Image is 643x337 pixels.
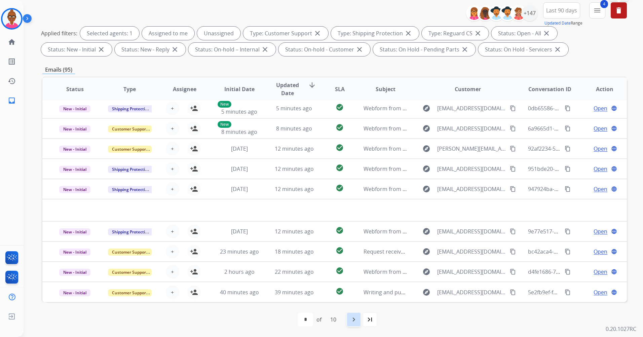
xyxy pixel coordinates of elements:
span: + [171,268,174,276]
span: [DATE] [231,228,248,235]
div: Type: Reguard CS [422,27,489,40]
span: + [171,165,174,173]
mat-icon: language [611,289,617,295]
span: Writing and publication on the [DOMAIN_NAME] portal was ordered [364,289,535,296]
span: 5e2fb9ef-fb4a-4398-9c76-dad640520bec [528,289,629,296]
button: + [166,245,179,258]
mat-icon: content_copy [565,186,571,192]
span: [EMAIL_ADDRESS][DOMAIN_NAME] [437,288,506,296]
button: Last 90 days [543,2,580,18]
span: Webform from [EMAIL_ADDRESS][DOMAIN_NAME] on [DATE] [364,105,516,112]
span: [EMAIL_ADDRESS][DOMAIN_NAME] [437,185,506,193]
span: New - Initial [59,228,90,235]
span: + [171,145,174,153]
span: [EMAIL_ADDRESS][DOMAIN_NAME] [437,104,506,112]
span: SLA [335,85,345,93]
mat-icon: content_copy [510,105,516,111]
span: Open [594,145,607,153]
mat-icon: person_add [190,248,198,256]
button: + [166,182,179,196]
span: New - Initial [59,249,90,256]
mat-icon: language [611,228,617,234]
button: + [166,162,179,176]
span: Webform from [EMAIL_ADDRESS][DOMAIN_NAME] on [DATE] [364,228,516,235]
span: Webform from [EMAIL_ADDRESS][DOMAIN_NAME] on [DATE] [364,185,516,193]
span: 6a9665d1-8e4c-43f3-a075-fb5328d2d137 [528,125,630,132]
span: d4fe1686-770c-4587-b0ad-df8d3dabd4ab [528,268,632,275]
span: [EMAIL_ADDRESS][DOMAIN_NAME] [437,248,506,256]
button: + [166,102,179,115]
mat-icon: explore [422,124,430,133]
mat-icon: person_add [190,165,198,173]
mat-icon: person_add [190,227,198,235]
button: Clear All [611,2,627,18]
mat-icon: check_circle [336,184,344,192]
span: Open [594,185,607,193]
span: 947924ba-a253-40a4-ad69-842313f90f21 [528,185,630,193]
span: Customer Support [108,125,152,133]
p: New [218,121,231,128]
div: Status: On Hold - Servicers [478,43,568,56]
span: + [171,104,174,112]
mat-icon: language [611,125,617,132]
span: Open [594,268,607,276]
img: avatar [2,9,21,28]
button: + [166,142,179,155]
mat-icon: close [355,45,364,53]
button: Updated Date [544,21,571,26]
mat-icon: close [97,45,105,53]
mat-icon: content_copy [510,186,516,192]
mat-icon: content_copy [510,249,516,255]
span: New - Initial [59,125,90,133]
span: 18 minutes ago [275,248,314,255]
span: Open [594,248,607,256]
span: New - Initial [59,166,90,173]
span: Subject [376,85,395,93]
mat-icon: home [8,38,16,46]
mat-icon: content_copy [565,146,571,152]
mat-icon: last_page [366,315,374,324]
div: Status: New - Reply [115,43,186,56]
mat-icon: explore [422,268,430,276]
mat-icon: check_circle [336,103,344,111]
mat-icon: content_copy [565,269,571,275]
mat-icon: close [404,29,412,37]
span: Webform from [EMAIL_ADDRESS][DOMAIN_NAME] on [DATE] [364,165,516,173]
mat-icon: inbox [8,97,16,105]
span: 2 hours ago [224,268,255,275]
div: 10 [325,313,342,326]
span: New - Initial [59,269,90,276]
mat-icon: content_copy [565,125,571,132]
span: Open [594,227,607,235]
mat-icon: person_add [190,145,198,153]
mat-icon: close [261,45,269,53]
mat-icon: content_copy [510,228,516,234]
button: + [166,225,179,238]
span: Last 90 days [546,9,577,12]
mat-icon: person_add [190,185,198,193]
span: 12 minutes ago [275,228,314,235]
mat-icon: close [474,29,482,37]
span: Request received] Resolve the issue and log your decision. ͏‌ ͏‌ ͏‌ ͏‌ ͏‌ ͏‌ ͏‌ ͏‌ ͏‌ ͏‌ ͏‌ ͏‌ ͏‌... [364,248,562,255]
span: bc42aca4-5d14-4913-b8e7-bdabb7ae1b4e [528,248,634,255]
span: Status [66,85,84,93]
div: Status: On-hold - Customer [278,43,370,56]
span: Shipping Protection [108,166,154,173]
mat-icon: language [611,166,617,172]
span: 8 minutes ago [221,128,257,136]
mat-icon: content_copy [510,125,516,132]
span: + [171,248,174,256]
span: 12 minutes ago [275,165,314,173]
span: 40 minutes ago [220,289,259,296]
div: Type: Customer Support [243,27,328,40]
span: Shipping Protection [108,228,154,235]
mat-icon: arrow_downward [308,81,316,89]
span: Open [594,165,607,173]
mat-icon: content_copy [510,166,516,172]
span: 9e77e517-bf5e-4466-93fd-3853aae9529a [528,228,630,235]
button: + [166,122,179,135]
mat-icon: content_copy [565,105,571,111]
mat-icon: person_add [190,288,198,296]
span: 8 minutes ago [276,125,312,132]
mat-icon: explore [422,227,430,235]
